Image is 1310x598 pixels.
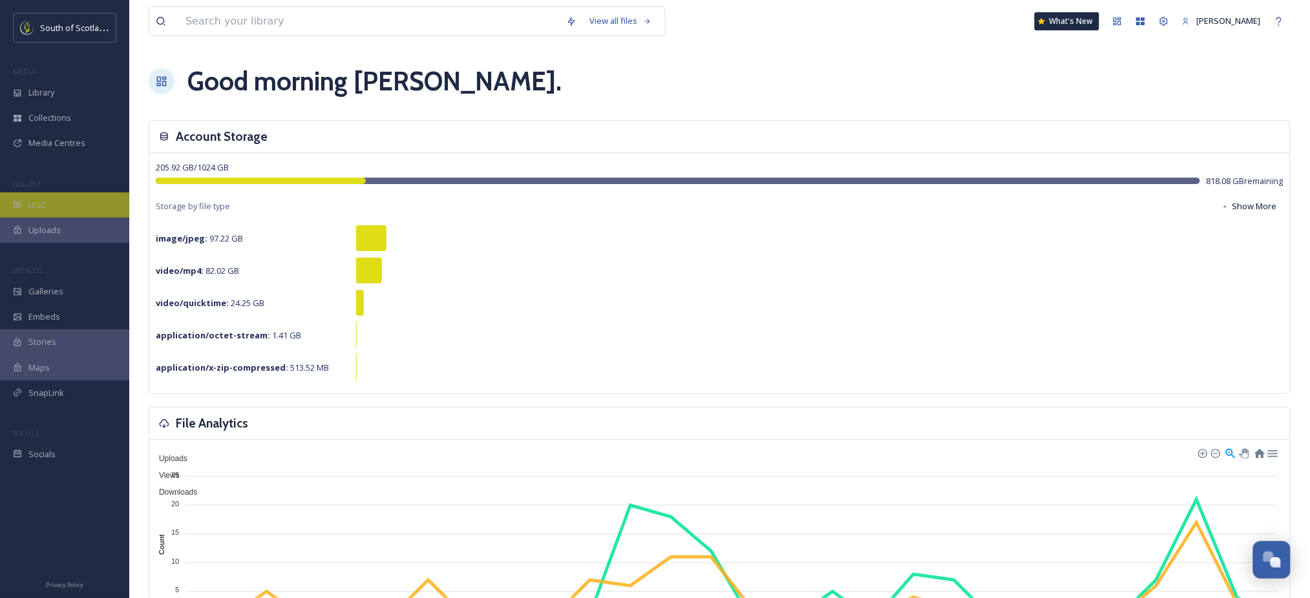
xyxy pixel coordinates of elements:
div: Panning [1240,449,1247,457]
span: Embeds [28,311,60,323]
span: UGC [28,199,46,211]
span: 24.25 GB [156,297,264,309]
span: MEDIA [13,67,36,76]
div: Selection Zoom [1225,447,1236,458]
a: [PERSON_NAME] [1176,8,1267,34]
span: Storage by file type [156,200,230,212]
div: Reset Zoom [1254,447,1265,458]
span: 1.41 GB [156,329,301,341]
tspan: 5 [175,586,179,594]
span: Uploads [149,454,187,463]
span: SOCIALS [13,428,39,438]
span: WIDGETS [13,265,43,275]
tspan: 10 [171,557,179,565]
a: What's New [1035,12,1099,30]
h3: File Analytics [176,414,248,433]
span: Collections [28,112,71,124]
button: Open Chat [1253,541,1291,579]
strong: video/quicktime : [156,297,229,309]
span: Maps [28,362,50,374]
strong: video/mp4 : [156,265,204,276]
span: COLLECT [13,179,41,189]
span: Library [28,87,54,99]
span: 818.08 GB remaining [1207,175,1284,187]
strong: image/jpeg : [156,232,207,244]
span: Media Centres [28,137,85,149]
h1: Good morning [PERSON_NAME] . [187,62,562,101]
a: Privacy Policy [46,576,83,592]
a: View all files [583,8,659,34]
span: Privacy Policy [46,581,83,589]
span: Downloads [149,488,197,497]
strong: application/octet-stream : [156,329,270,341]
tspan: 15 [171,529,179,537]
span: 205.92 GB / 1024 GB [156,161,229,173]
button: Show More [1215,194,1284,219]
span: South of Scotland Destination Alliance [40,21,187,34]
span: 82.02 GB [156,265,239,276]
strong: application/x-zip-compressed : [156,362,288,373]
span: 513.52 MB [156,362,329,373]
h3: Account Storage [176,127,268,146]
div: Zoom Out [1210,448,1220,457]
span: Views [149,471,180,480]
input: Search your library [179,7,560,36]
span: Uploads [28,224,61,236]
div: Zoom In [1198,448,1207,457]
span: SnapLink [28,387,64,399]
span: Galleries [28,285,63,298]
text: Count [158,534,165,555]
span: Socials [28,448,56,460]
tspan: 20 [171,500,179,508]
span: Stories [28,336,56,348]
img: images.jpeg [21,21,34,34]
tspan: 25 [171,471,179,479]
div: Menu [1267,447,1278,458]
span: [PERSON_NAME] [1197,15,1261,26]
span: 97.22 GB [156,232,243,244]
